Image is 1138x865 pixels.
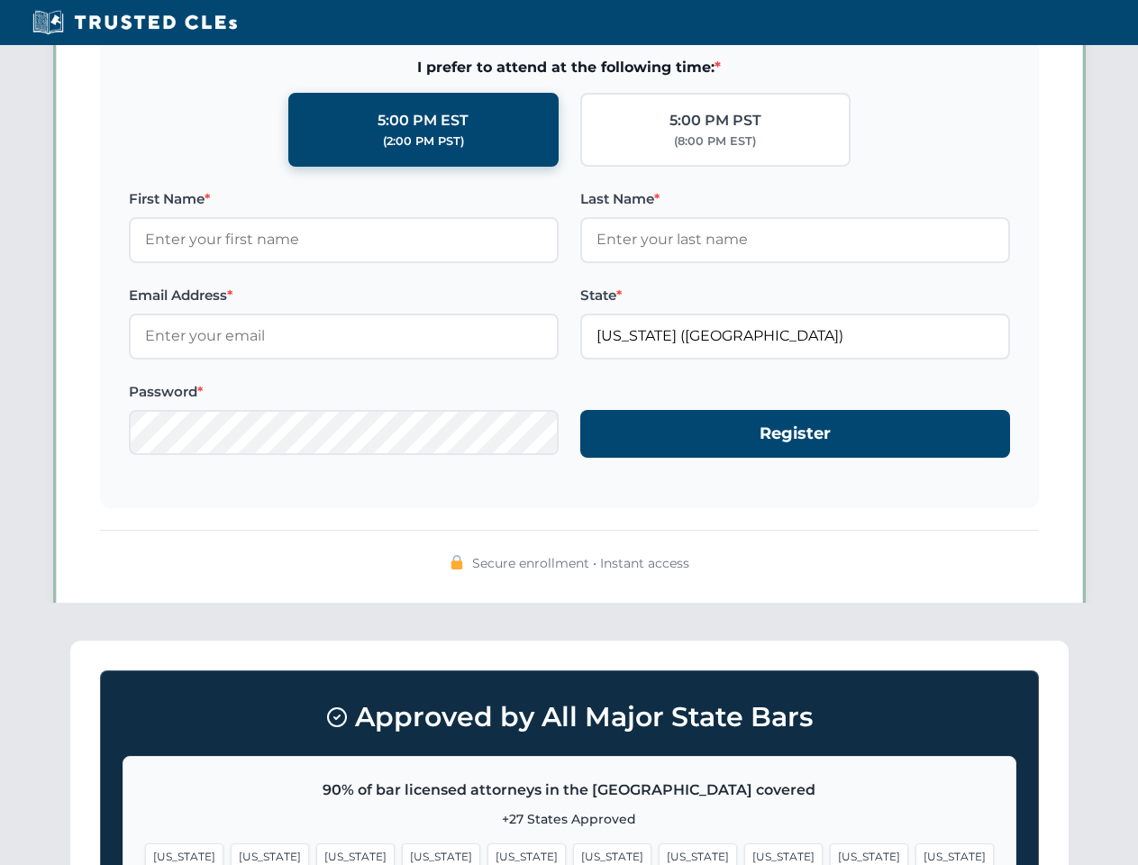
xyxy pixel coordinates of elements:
[580,410,1010,458] button: Register
[378,109,469,132] div: 5:00 PM EST
[123,693,1016,742] h3: Approved by All Major State Bars
[580,188,1010,210] label: Last Name
[27,9,242,36] img: Trusted CLEs
[580,217,1010,262] input: Enter your last name
[580,314,1010,359] input: Florida (FL)
[129,217,559,262] input: Enter your first name
[669,109,761,132] div: 5:00 PM PST
[145,809,994,829] p: +27 States Approved
[129,314,559,359] input: Enter your email
[472,553,689,573] span: Secure enrollment • Instant access
[145,778,994,802] p: 90% of bar licensed attorneys in the [GEOGRAPHIC_DATA] covered
[383,132,464,150] div: (2:00 PM PST)
[129,56,1010,79] span: I prefer to attend at the following time:
[129,188,559,210] label: First Name
[129,285,559,306] label: Email Address
[129,381,559,403] label: Password
[674,132,756,150] div: (8:00 PM EST)
[580,285,1010,306] label: State
[450,555,464,569] img: 🔒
